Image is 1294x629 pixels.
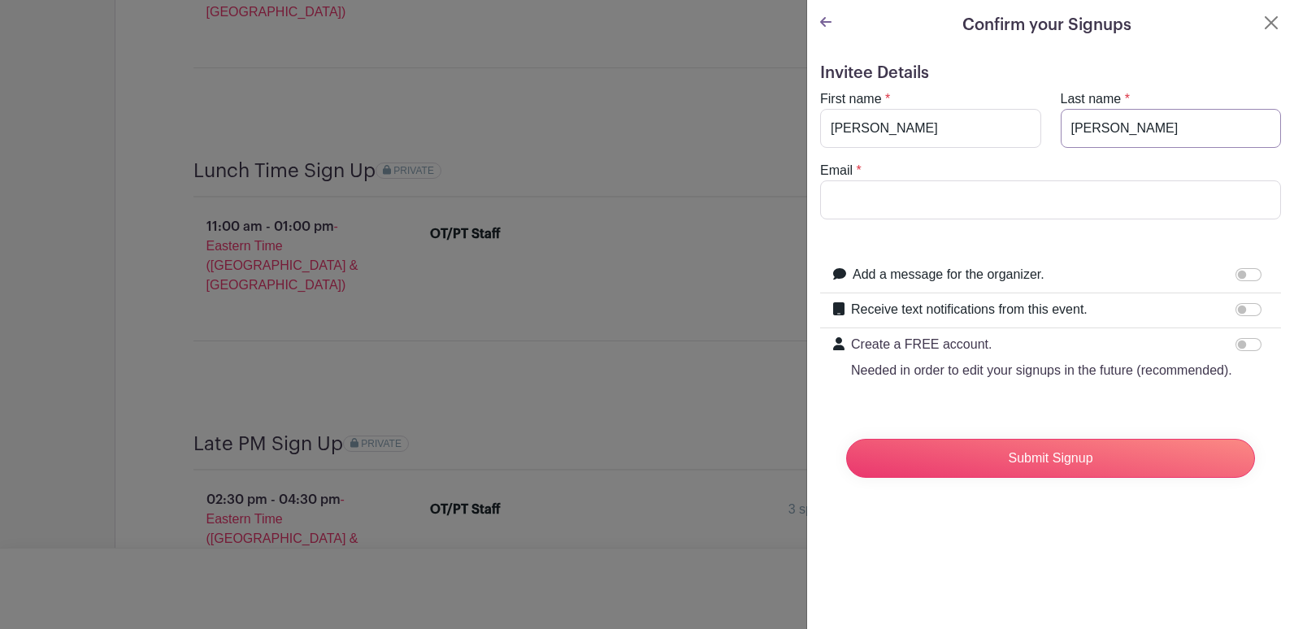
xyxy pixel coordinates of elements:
p: Needed in order to edit your signups in the future (recommended). [851,361,1232,380]
label: First name [820,89,882,109]
label: Email [820,161,853,180]
h5: Confirm your Signups [962,13,1131,37]
h5: Invitee Details [820,63,1281,83]
label: Receive text notifications from this event. [851,300,1088,319]
label: Add a message for the organizer. [853,265,1044,284]
button: Close [1261,13,1281,33]
input: Submit Signup [846,439,1255,478]
p: Create a FREE account. [851,335,1232,354]
label: Last name [1061,89,1122,109]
